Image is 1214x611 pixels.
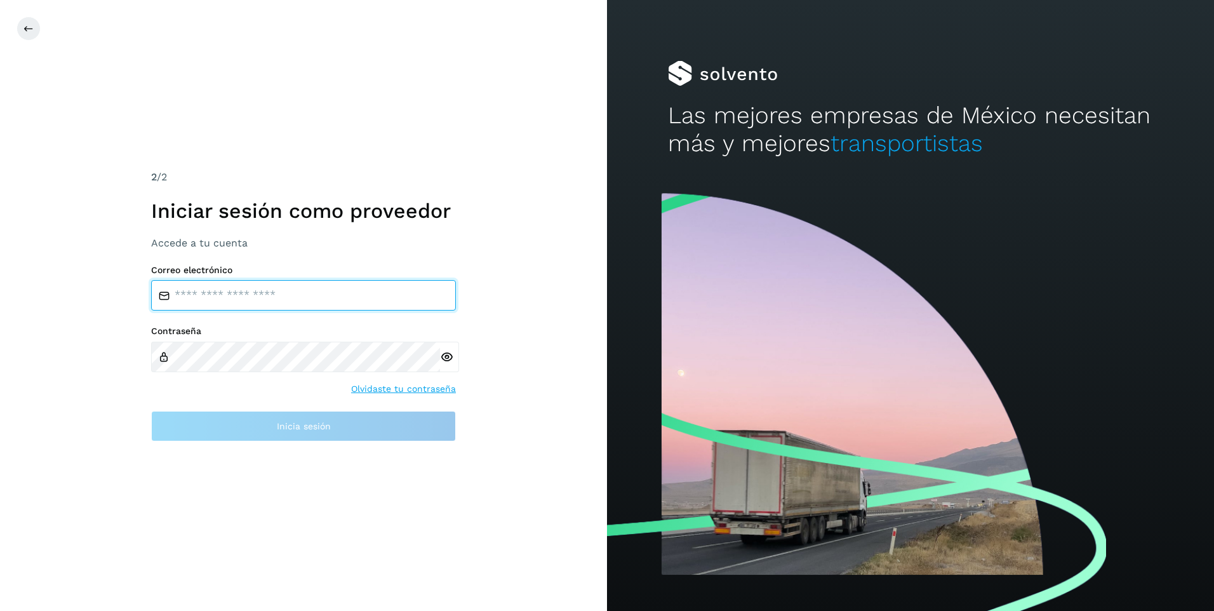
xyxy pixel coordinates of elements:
h3: Accede a tu cuenta [151,237,456,249]
label: Contraseña [151,326,456,337]
span: transportistas [830,130,983,157]
div: /2 [151,170,456,185]
label: Correo electrónico [151,265,456,276]
span: Inicia sesión [277,422,331,431]
h1: Iniciar sesión como proveedor [151,199,456,223]
h2: Las mejores empresas de México necesitan más y mejores [668,102,1154,158]
span: 2 [151,171,157,183]
a: Olvidaste tu contraseña [351,382,456,396]
button: Inicia sesión [151,411,456,441]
